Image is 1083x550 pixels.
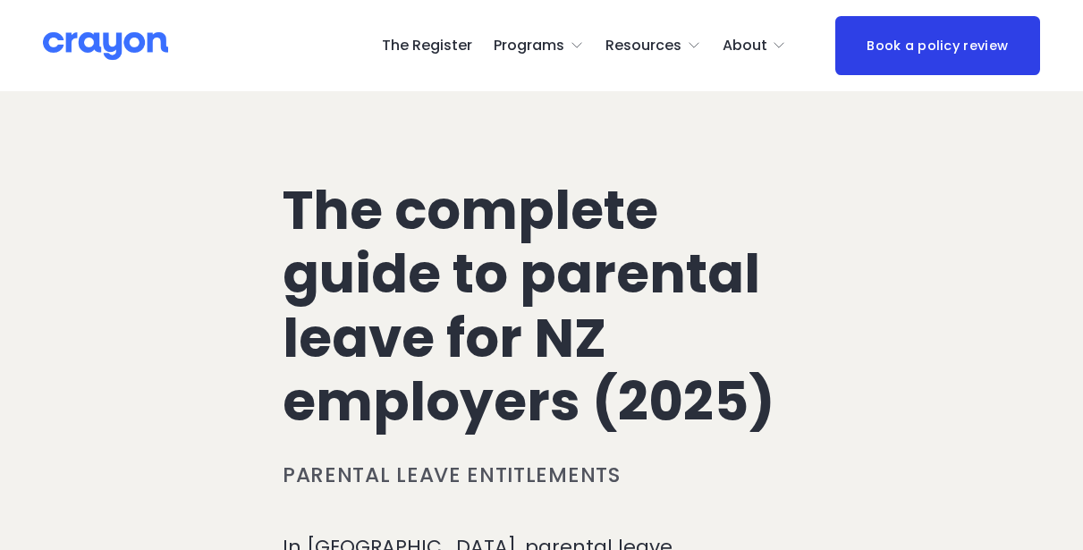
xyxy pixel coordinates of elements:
[605,33,681,59] span: Resources
[283,179,800,435] h1: The complete guide to parental leave for NZ employers (2025)
[43,30,168,62] img: Crayon
[723,33,767,59] span: About
[494,33,564,59] span: Programs
[723,31,787,60] a: folder dropdown
[494,31,584,60] a: folder dropdown
[835,16,1040,75] a: Book a policy review
[382,31,472,60] a: The Register
[605,31,701,60] a: folder dropdown
[283,461,621,489] a: Parental leave entitlements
